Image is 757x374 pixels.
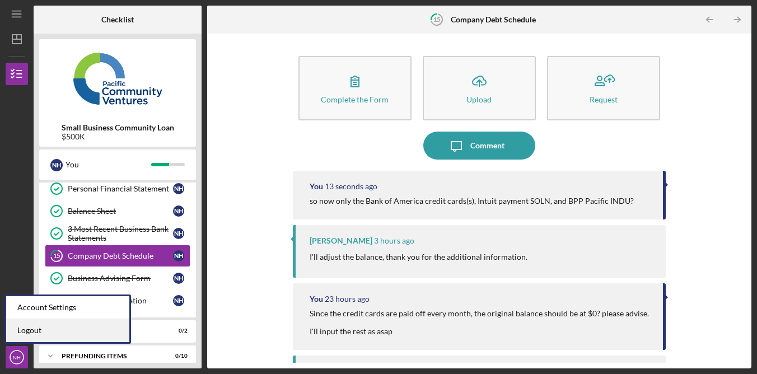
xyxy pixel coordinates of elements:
[466,95,492,104] div: Upload
[325,182,377,191] time: 2025-09-11 23:09
[310,236,372,245] div: [PERSON_NAME]
[45,177,190,200] a: Personal Financial StatementNH
[451,15,536,24] b: Company Debt Schedule
[6,319,129,342] a: Logout
[433,16,440,23] tspan: 15
[68,274,173,283] div: Business Advising Form
[423,132,535,160] button: Comment
[310,294,323,303] div: You
[298,56,412,120] button: Complete the Form
[470,132,504,160] div: Comment
[39,45,196,112] img: Product logo
[321,95,389,104] div: Complete the Form
[310,309,651,336] div: Since the credit cards are paid off every month, the original balance should be at $0? please adv...
[45,289,190,312] a: Financial QualificationNH
[45,267,190,289] a: Business Advising FormNH
[374,236,414,245] time: 2025-09-11 20:33
[66,155,151,174] div: You
[68,225,173,242] div: 3 Most Recent Business Bank Statements
[68,184,173,193] div: Personal Financial Statement
[173,273,184,284] div: N H
[173,228,184,239] div: N H
[590,95,618,104] div: Request
[173,205,184,217] div: N H
[62,123,174,132] b: Small Business Community Loan
[50,159,63,171] div: N H
[62,353,160,359] div: Prefunding Items
[173,183,184,194] div: N H
[547,56,660,120] button: Request
[45,245,190,267] a: 15Company Debt ScheduleNH
[310,182,323,191] div: You
[310,251,527,263] p: I'll adjust the balance, thank you for the additional information.
[68,207,173,216] div: Balance Sheet
[6,346,28,368] button: NH
[423,56,536,120] button: Upload
[167,353,188,359] div: 0 / 10
[173,295,184,306] div: N H
[13,354,21,361] text: NH
[101,15,134,24] b: Checklist
[310,197,634,205] div: so now only the Bank of America credit cards(s), Intuit payment SOLN, and BPP Pacific INDU?
[45,222,190,245] a: 3 Most Recent Business Bank StatementsNH
[6,296,129,319] div: Account Settings
[62,132,174,141] div: $500K
[167,328,188,334] div: 0 / 2
[53,253,60,260] tspan: 15
[68,251,173,260] div: Company Debt Schedule
[173,250,184,261] div: N H
[325,294,370,303] time: 2025-09-10 23:54
[45,200,190,222] a: Balance SheetNH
